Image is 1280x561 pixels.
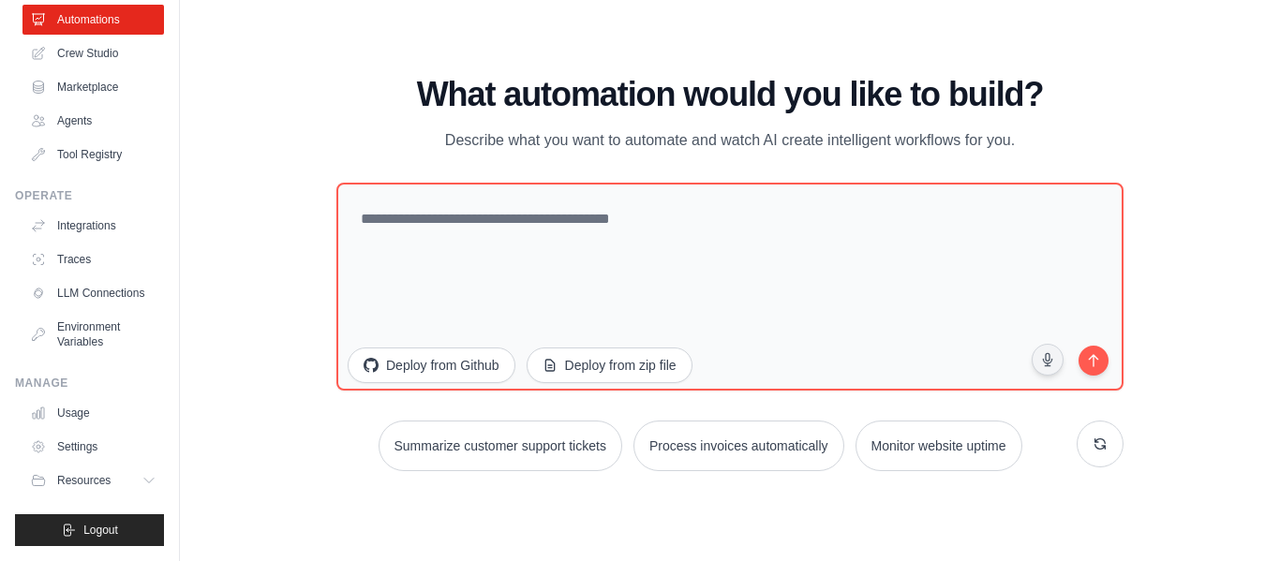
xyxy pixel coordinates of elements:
[1186,471,1280,561] iframe: Chat Widget
[379,421,622,471] button: Summarize customer support tickets
[527,347,692,383] button: Deploy from zip file
[22,140,164,170] a: Tool Registry
[856,421,1022,471] button: Monitor website uptime
[22,211,164,241] a: Integrations
[57,473,111,488] span: Resources
[22,312,164,357] a: Environment Variables
[1186,471,1280,561] div: Widget de chat
[15,514,164,546] button: Logout
[15,376,164,391] div: Manage
[336,76,1124,113] h1: What automation would you like to build?
[22,106,164,136] a: Agents
[22,465,164,495] button: Resources
[22,278,164,308] a: LLM Connections
[83,523,118,538] span: Logout
[22,72,164,102] a: Marketplace
[22,432,164,462] a: Settings
[22,244,164,274] a: Traces
[15,188,164,203] div: Operate
[22,5,164,35] a: Automations
[22,38,164,68] a: Crew Studio
[633,421,844,471] button: Process invoices automatically
[415,128,1045,153] p: Describe what you want to automate and watch AI create intelligent workflows for you.
[22,398,164,428] a: Usage
[348,347,515,383] button: Deploy from Github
